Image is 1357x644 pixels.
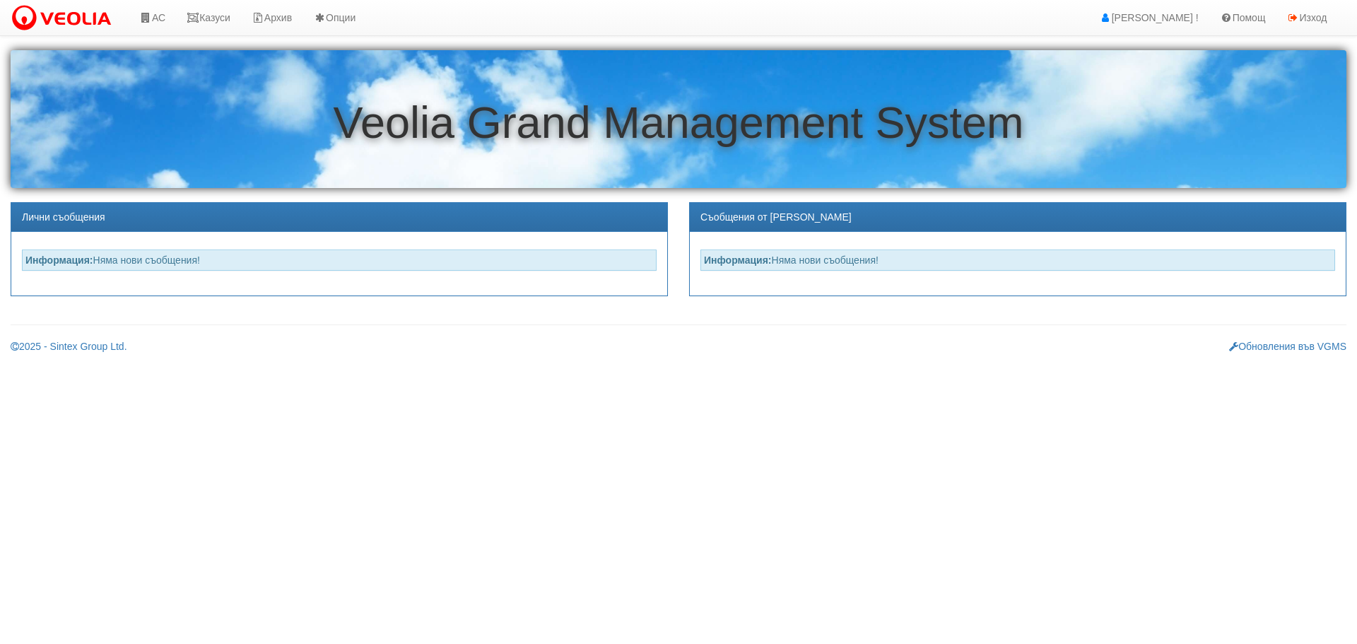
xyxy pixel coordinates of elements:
img: VeoliaLogo.png [11,4,118,33]
div: Лични съобщения [11,203,667,232]
div: Няма нови съобщения! [700,250,1335,271]
a: Обновления във VGMS [1229,341,1346,352]
h1: Veolia Grand Management System [11,98,1346,147]
a: 2025 - Sintex Group Ltd. [11,341,127,352]
div: Съобщения от [PERSON_NAME] [690,203,1346,232]
div: Няма нови съобщения! [22,250,657,271]
strong: Информация: [25,254,93,266]
strong: Информация: [704,254,772,266]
